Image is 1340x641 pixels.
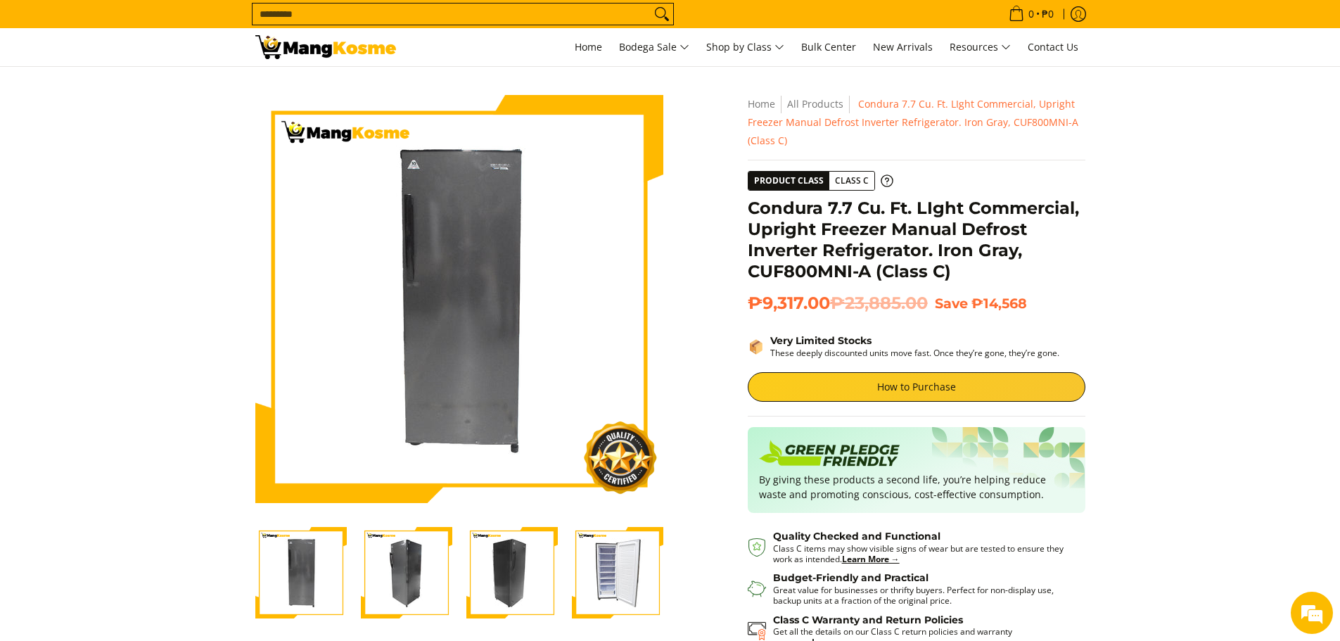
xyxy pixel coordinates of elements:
img: Condura 7.7 Cu. Ft. LIght Commercial, Upright Freezer Manual Defrost Inverter Refrigerator. Iron ... [255,95,663,503]
span: New Arrivals [873,40,933,53]
strong: Budget-Friendly and Practical [773,571,929,584]
p: Class C items may show visible signs of wear but are tested to ensure they work as intended. [773,543,1071,564]
a: Home [748,97,775,110]
a: How to Purchase [748,372,1085,402]
a: Learn More → [842,553,900,565]
strong: Very Limited Stocks [770,334,872,347]
a: Resources [943,28,1018,66]
div: Chat with us now [73,79,236,97]
span: Shop by Class [706,39,784,56]
a: Home [568,28,609,66]
img: Condura 7.7 Cu. Ft. LIght Commercial, Upright Freezer Manual Defrost Inverter Refrigerator. Iron ... [361,527,452,618]
img: Badge sustainability green pledge friendly [759,438,900,472]
span: Bulk Center [801,40,856,53]
strong: Class C Warranty and Return Policies [773,614,963,626]
strong: Quality Checked and Functional [773,530,940,542]
button: Search [651,4,673,25]
nav: Breadcrumbs [748,95,1085,149]
img: Condura 7.7 Cu. Ft. LIght Commercial, Upright Freezer Manual Defrost Inverter Refrigerator. Iron ... [255,527,347,618]
span: Save [935,295,968,312]
img: Condura 8cu.ft. Manual Defrost Inverter Upright Freezer l Mang Kosme [255,35,396,59]
span: Condura 7.7 Cu. Ft. LIght Commercial, Upright Freezer Manual Defrost Inverter Refrigerator. Iron ... [748,97,1078,147]
textarea: Type your message and hit 'Enter' [7,384,268,433]
del: ₱23,885.00 [830,293,928,314]
span: Bodega Sale [619,39,689,56]
a: New Arrivals [866,28,940,66]
span: ₱0 [1040,9,1056,19]
div: Minimize live chat window [231,7,264,41]
a: Contact Us [1021,28,1085,66]
p: By giving these products a second life, you’re helping reduce waste and promoting conscious, cost... [759,472,1074,502]
a: Bodega Sale [612,28,696,66]
span: Product Class [748,172,829,190]
img: Condura 7.7 Cu. Ft. LIght Commercial, Upright Freezer Manual Defrost Inverter Refrigerator. Iron ... [572,527,663,618]
nav: Main Menu [410,28,1085,66]
span: ₱14,568 [971,295,1027,312]
a: Shop by Class [699,28,791,66]
h1: Condura 7.7 Cu. Ft. LIght Commercial, Upright Freezer Manual Defrost Inverter Refrigerator. Iron ... [748,198,1085,282]
p: Great value for businesses or thrifty buyers. Perfect for non-display use, backup units at a frac... [773,585,1071,606]
span: 0 [1026,9,1036,19]
span: • [1004,6,1058,22]
img: Condura 7.7 Cu. Ft. LIght Commercial, Upright Freezer Manual Defrost Inverter Refrigerator. Iron ... [466,527,558,618]
span: Resources [950,39,1011,56]
a: Product Class Class C [748,171,893,191]
p: These deeply discounted units move fast. Once they’re gone, they’re gone. [770,348,1059,358]
span: We're online! [82,177,194,319]
a: Bulk Center [794,28,863,66]
span: Home [575,40,602,53]
span: ₱9,317.00 [748,293,928,314]
span: Class C [829,172,874,190]
span: Contact Us [1028,40,1078,53]
a: All Products [787,97,843,110]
